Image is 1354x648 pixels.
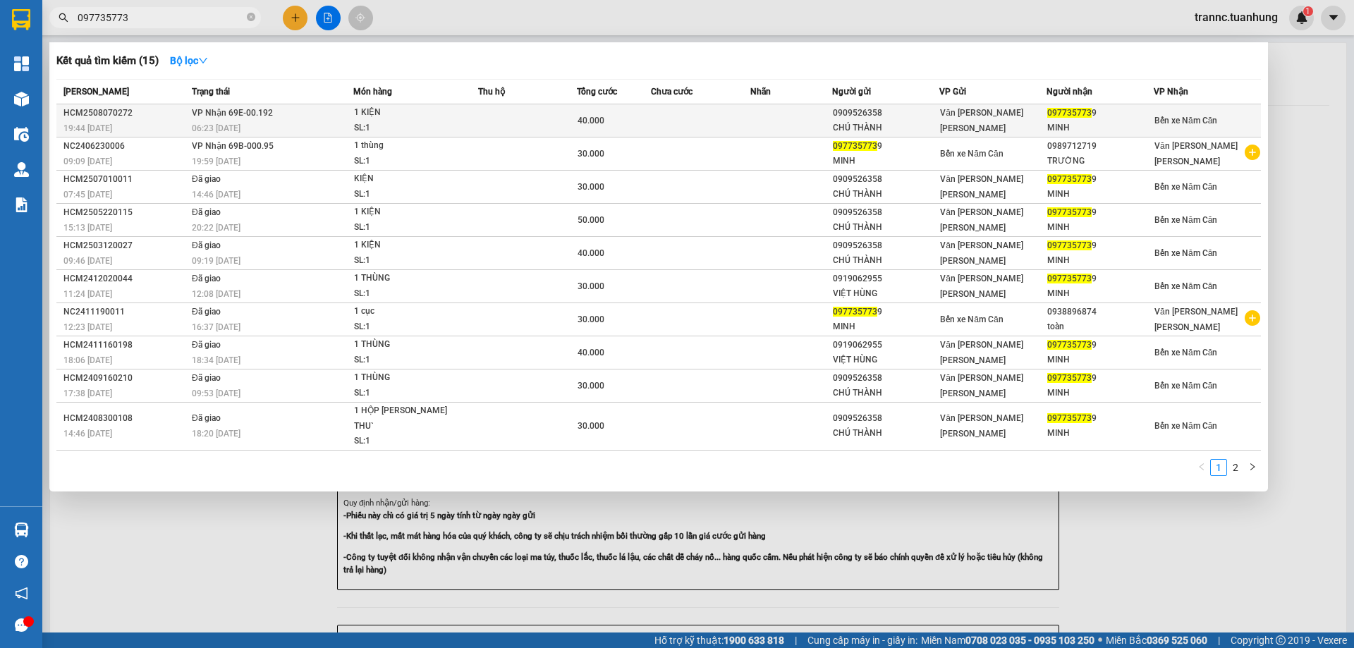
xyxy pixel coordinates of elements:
[1047,220,1153,235] div: MINH
[833,305,939,319] div: 9
[354,187,460,202] div: SL: 1
[1047,274,1092,283] span: 097735773
[1047,207,1092,217] span: 097735773
[14,197,29,212] img: solution-icon
[354,386,460,401] div: SL: 1
[833,141,877,151] span: 097735773
[81,9,200,27] b: [PERSON_NAME]
[63,271,188,286] div: HCM2412020044
[354,370,460,386] div: 1 THÙNG
[14,127,29,142] img: warehouse-icon
[192,274,221,283] span: Đã giao
[63,139,188,154] div: NC2406230006
[6,31,269,49] li: 85 [PERSON_NAME]
[940,314,1003,324] span: Bến xe Năm Căn
[63,205,188,220] div: HCM2505220115
[833,426,939,441] div: CHÚ THÀNH
[833,271,939,286] div: 0919062955
[578,149,604,159] span: 30.000
[1154,307,1238,332] span: Văn [PERSON_NAME] [PERSON_NAME]
[63,157,112,166] span: 09:09 [DATE]
[1047,319,1153,334] div: toàn
[578,182,604,192] span: 30.000
[14,92,29,106] img: warehouse-icon
[833,106,939,121] div: 0909526358
[63,389,112,398] span: 17:38 [DATE]
[192,373,221,383] span: Đã giao
[1047,253,1153,268] div: MINH
[833,307,877,317] span: 097735773
[63,411,188,426] div: HCM2408300108
[1193,459,1210,476] button: left
[578,314,604,324] span: 30.000
[354,353,460,368] div: SL: 1
[1228,460,1243,475] a: 2
[1245,310,1260,326] span: plus-circle
[192,240,221,250] span: Đã giao
[354,105,460,121] div: 1 KIỆN
[833,187,939,202] div: CHÚ THÀNH
[940,149,1003,159] span: Bến xe Năm Căn
[81,51,92,63] span: phone
[81,34,92,45] span: environment
[1227,459,1244,476] li: 2
[1244,459,1261,476] li: Next Page
[1154,421,1217,431] span: Bến xe Năm Căn
[192,307,221,317] span: Đã giao
[63,87,129,97] span: [PERSON_NAME]
[1047,271,1153,286] div: 9
[940,340,1023,365] span: Văn [PERSON_NAME] [PERSON_NAME]
[354,220,460,236] div: SL: 1
[833,386,939,401] div: CHÚ THÀNH
[833,371,939,386] div: 0909526358
[192,289,240,299] span: 12:08 [DATE]
[1154,281,1217,291] span: Bến xe Năm Căn
[939,87,966,97] span: VP Gửi
[354,319,460,335] div: SL: 1
[192,141,274,151] span: VP Nhận 69B-000.95
[1047,340,1092,350] span: 097735773
[192,174,221,184] span: Đã giao
[578,281,604,291] span: 30.000
[14,522,29,537] img: warehouse-icon
[63,322,112,332] span: 12:23 [DATE]
[940,413,1023,439] span: Văn [PERSON_NAME] [PERSON_NAME]
[1154,87,1188,97] span: VP Nhận
[833,338,939,353] div: 0919062955
[833,238,939,253] div: 0909526358
[354,138,460,154] div: 1 thùng
[1244,459,1261,476] button: right
[833,172,939,187] div: 0909526358
[833,411,939,426] div: 0909526358
[1047,286,1153,301] div: MINH
[578,116,604,126] span: 40.000
[1047,353,1153,367] div: MINH
[832,87,871,97] span: Người gửi
[578,421,604,431] span: 30.000
[1047,411,1153,426] div: 9
[63,123,112,133] span: 19:44 [DATE]
[354,337,460,353] div: 1 THÙNG
[1245,145,1260,160] span: plus-circle
[192,123,240,133] span: 06:23 [DATE]
[1047,240,1092,250] span: 097735773
[833,286,939,301] div: VIỆT HÙNG
[1047,121,1153,135] div: MINH
[1154,248,1217,258] span: Bến xe Năm Căn
[940,108,1023,133] span: Văn [PERSON_NAME] [PERSON_NAME]
[1047,371,1153,386] div: 9
[577,87,617,97] span: Tổng cước
[78,10,244,25] input: Tìm tên, số ĐT hoặc mã đơn
[833,220,939,235] div: CHÚ THÀNH
[1193,459,1210,476] li: Previous Page
[192,223,240,233] span: 20:22 [DATE]
[247,13,255,21] span: close-circle
[192,207,221,217] span: Đã giao
[192,322,240,332] span: 16:37 [DATE]
[578,248,604,258] span: 40.000
[63,223,112,233] span: 15:13 [DATE]
[63,256,112,266] span: 09:46 [DATE]
[354,253,460,269] div: SL: 1
[63,305,188,319] div: NC2411190011
[578,348,604,357] span: 40.000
